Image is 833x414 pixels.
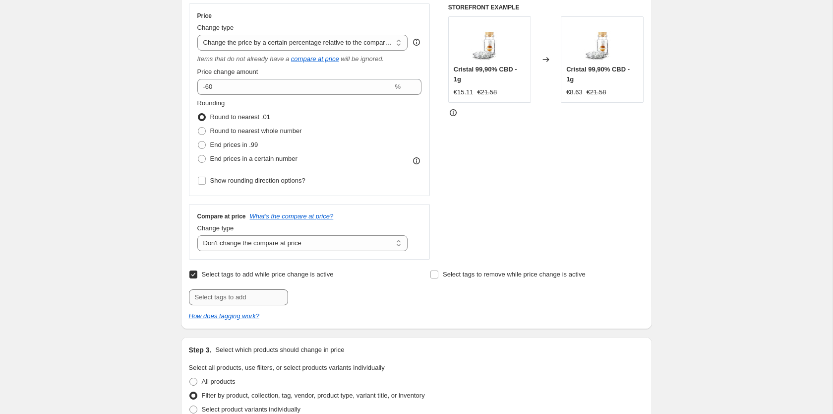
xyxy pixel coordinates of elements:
[477,87,497,97] strike: €21.58
[197,68,258,75] span: Price change amount
[210,155,297,162] span: End prices in a certain number
[189,364,385,371] span: Select all products, use filters, or select products variants individually
[583,22,622,62] img: 311-large_default_80x.jpg
[197,24,234,31] span: Change type
[443,271,586,278] span: Select tags to remove while price change is active
[189,345,212,355] h2: Step 3.
[202,271,334,278] span: Select tags to add while price change is active
[210,127,302,135] span: Round to nearest whole number
[454,66,517,83] span: Cristal 99,90% CBD - 1g
[197,212,246,220] h3: Compare at price
[202,406,300,413] span: Select product variants individually
[197,79,393,95] input: -20
[250,212,334,220] button: What's the compare at price?
[210,141,258,148] span: End prices in .99
[395,83,401,90] span: %
[566,87,583,97] div: €8.63
[341,55,384,63] i: will be ignored.
[454,87,474,97] div: €15.11
[448,3,644,11] h6: STOREFRONT EXAMPLE
[197,55,290,63] i: Items that do not already have a
[412,37,421,47] div: help
[587,87,606,97] strike: €21.58
[210,177,305,184] span: Show rounding direction options?
[210,113,270,121] span: Round to nearest .01
[197,12,212,20] h3: Price
[197,99,225,107] span: Rounding
[189,289,288,305] input: Select tags to add
[470,22,509,62] img: 311-large_default_80x.jpg
[215,345,344,355] p: Select which products should change in price
[291,55,339,63] button: compare at price
[202,392,425,399] span: Filter by product, collection, tag, vendor, product type, variant title, or inventory
[566,66,630,83] span: Cristal 99,90% CBD - 1g
[202,378,236,385] span: All products
[189,312,259,320] a: How does tagging work?
[197,224,234,232] span: Change type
